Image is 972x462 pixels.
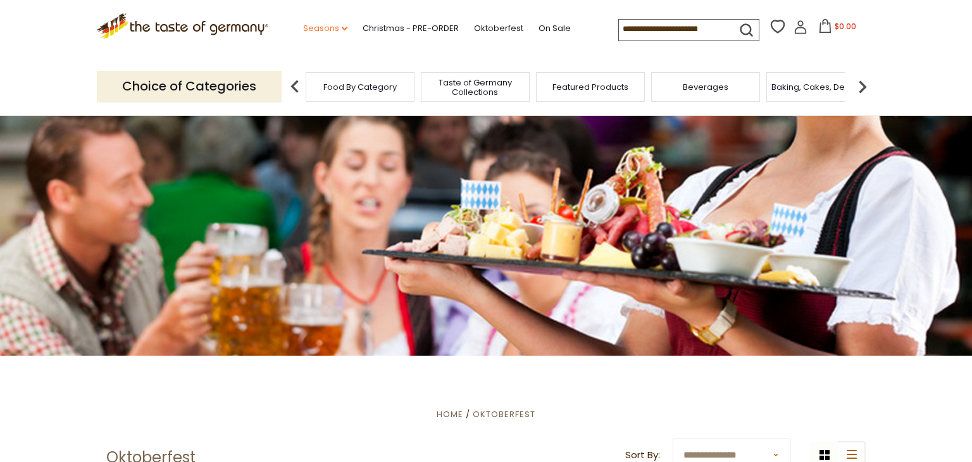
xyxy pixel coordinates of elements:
a: Oktoberfest [474,22,523,35]
a: Taste of Germany Collections [425,78,526,97]
span: $0.00 [835,21,856,32]
a: Home [437,408,463,420]
a: Food By Category [323,82,397,92]
a: Oktoberfest [473,408,535,420]
a: Baking, Cakes, Desserts [771,82,869,92]
img: next arrow [850,74,875,99]
a: Featured Products [552,82,628,92]
a: Beverages [683,82,728,92]
a: Christmas - PRE-ORDER [363,22,459,35]
p: Choice of Categories [97,71,282,102]
a: On Sale [539,22,571,35]
button: $0.00 [810,19,864,38]
img: previous arrow [282,74,308,99]
a: Seasons [303,22,347,35]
